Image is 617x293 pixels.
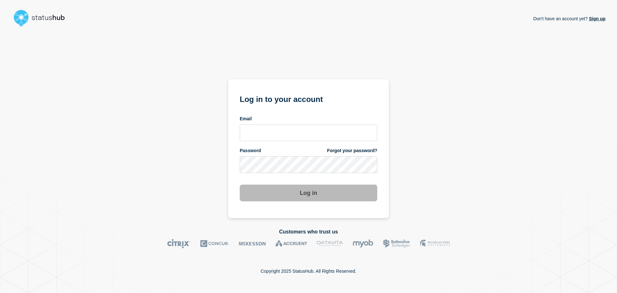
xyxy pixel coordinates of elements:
[200,239,229,248] img: Concur logo
[240,156,377,173] input: password input
[533,11,605,26] p: Don't have an account yet?
[327,148,377,154] a: Forgot your password?
[317,239,343,248] img: DataVita logo
[420,239,450,248] img: MSU logo
[275,239,307,248] img: Accruent logo
[240,116,252,122] span: Email
[167,239,191,248] img: Citrix logo
[383,239,410,248] img: Bottomline logo
[353,239,373,248] img: myob logo
[240,93,377,105] h1: Log in to your account
[240,185,377,201] button: Log in
[588,16,605,21] a: Sign up
[261,269,356,274] p: Copyright 2025 StatusHub. All Rights Reserved.
[240,124,377,141] input: email input
[240,148,261,154] span: Password
[239,239,266,248] img: McKesson logo
[12,229,605,235] h2: Customers who trust us
[12,8,73,28] img: StatusHub logo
